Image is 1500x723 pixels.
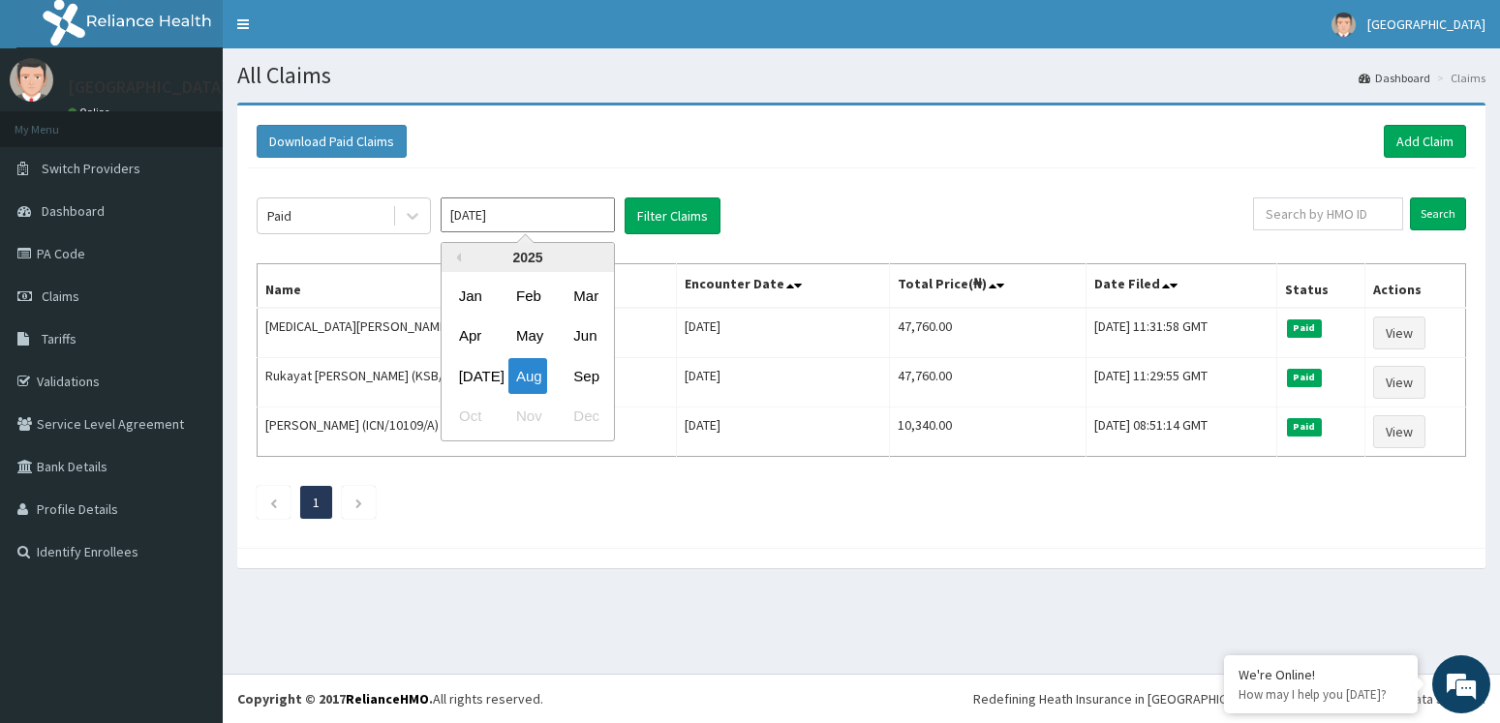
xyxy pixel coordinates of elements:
a: RelianceHMO [346,690,429,708]
a: Add Claim [1384,125,1466,158]
td: 47,760.00 [889,308,1087,358]
a: View [1373,316,1425,349]
span: We're online! [112,230,267,426]
td: [DATE] 11:31:58 GMT [1087,308,1277,358]
td: [MEDICAL_DATA][PERSON_NAME] (KSB/11405/A) [258,308,677,358]
div: Choose March 2025 [566,278,604,314]
span: Paid [1287,319,1322,337]
input: Search [1410,197,1466,230]
button: Filter Claims [625,197,720,234]
th: Date Filed [1087,264,1277,309]
span: Tariffs [42,330,77,347]
p: How may I help you today? [1239,686,1403,703]
div: Choose February 2025 [508,278,547,314]
td: [PERSON_NAME] (ICN/10109/A) [258,407,677,457]
div: Choose June 2025 [566,318,604,354]
td: 47,760.00 [889,358,1087,407]
div: Choose September 2025 [566,358,604,394]
div: 2025 [442,243,614,272]
th: Encounter Date [676,264,889,309]
div: Choose August 2025 [508,358,547,394]
div: Redefining Heath Insurance in [GEOGRAPHIC_DATA] using Telemedicine and Data Science! [973,689,1485,708]
textarea: Type your message and hit 'Enter' [10,501,369,569]
td: [DATE] [676,407,889,457]
td: [DATE] 08:51:14 GMT [1087,407,1277,457]
input: Select Month and Year [441,197,615,232]
span: [GEOGRAPHIC_DATA] [1367,15,1485,33]
th: Actions [1364,264,1465,309]
img: User Image [10,58,53,102]
div: Choose April 2025 [451,318,490,354]
th: Status [1276,264,1364,309]
td: [DATE] [676,308,889,358]
div: Choose May 2025 [508,318,547,354]
span: Switch Providers [42,160,140,177]
a: Online [68,105,114,119]
div: Chat with us now [101,108,325,134]
img: d_794563401_company_1708531726252_794563401 [36,97,78,145]
p: [GEOGRAPHIC_DATA] [68,78,228,96]
td: [DATE] 11:29:55 GMT [1087,358,1277,407]
div: month 2025-08 [442,276,614,437]
div: Choose July 2025 [451,358,490,394]
td: Rukayat [PERSON_NAME] (KSB/10669/A) [258,358,677,407]
button: Previous Year [451,253,461,262]
div: Paid [267,206,291,226]
a: Previous page [269,494,278,511]
span: Paid [1287,418,1322,436]
a: Page 1 is your current page [313,494,320,511]
a: Dashboard [1359,70,1430,86]
span: Claims [42,287,79,305]
td: [DATE] [676,358,889,407]
h1: All Claims [237,63,1485,88]
span: Paid [1287,369,1322,386]
span: Dashboard [42,202,105,220]
th: Total Price(₦) [889,264,1087,309]
button: Download Paid Claims [257,125,407,158]
div: Minimize live chat window [318,10,364,56]
footer: All rights reserved. [223,674,1500,723]
a: View [1373,366,1425,399]
div: We're Online! [1239,666,1403,683]
td: 10,340.00 [889,407,1087,457]
div: Choose January 2025 [451,278,490,314]
th: Name [258,264,677,309]
input: Search by HMO ID [1253,197,1403,230]
a: Next page [354,494,363,511]
strong: Copyright © 2017 . [237,690,433,708]
a: View [1373,415,1425,448]
img: User Image [1332,13,1356,37]
li: Claims [1432,70,1485,86]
